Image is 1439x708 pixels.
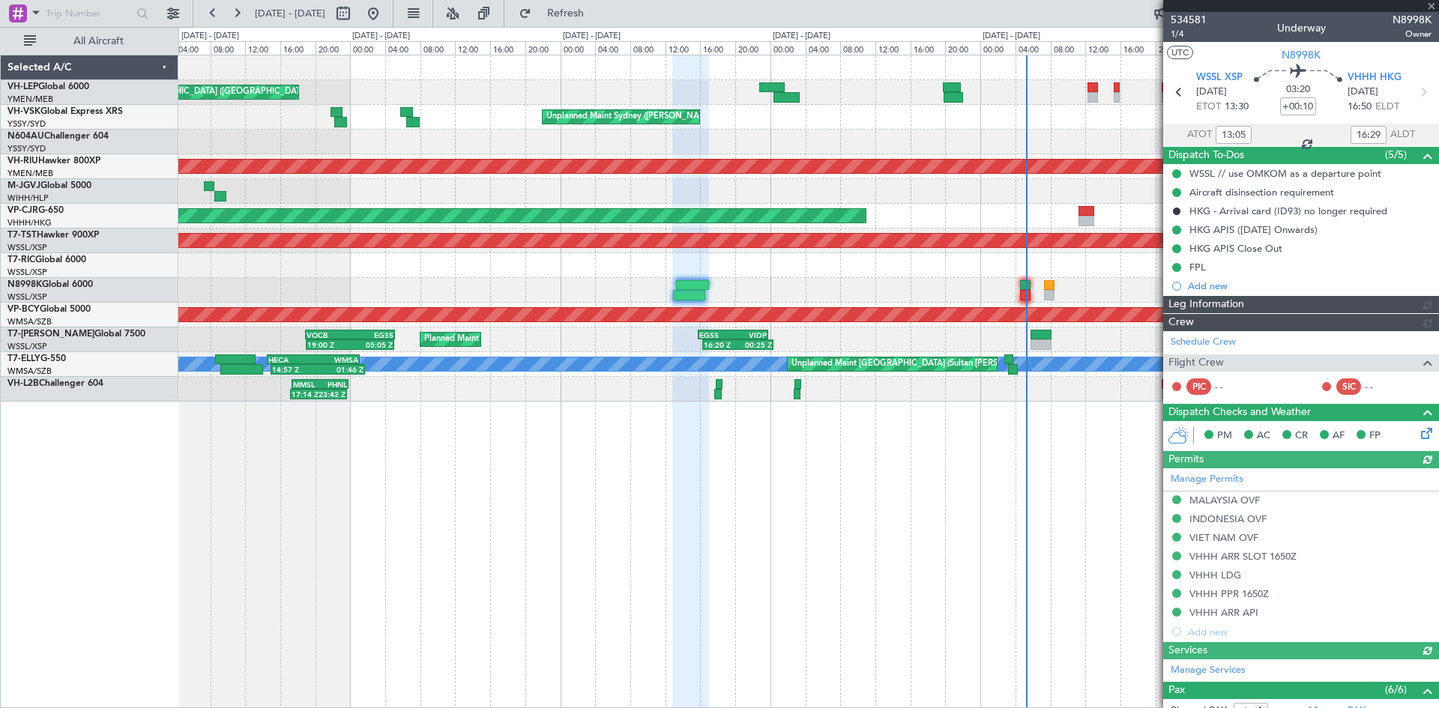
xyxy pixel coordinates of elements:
[1348,70,1402,85] span: VHHH HKG
[74,81,360,103] div: Planned Maint [GEOGRAPHIC_DATA] ([GEOGRAPHIC_DATA] International)
[385,41,420,55] div: 04:00
[293,380,320,389] div: MMSL
[840,41,875,55] div: 08:00
[7,168,53,179] a: YMEN/MEB
[181,30,239,43] div: [DATE] - [DATE]
[175,41,211,55] div: 04:00
[7,206,38,215] span: VP-CJR
[1085,41,1120,55] div: 12:00
[1189,261,1206,273] div: FPL
[704,340,737,349] div: 16:20 Z
[773,30,830,43] div: [DATE] - [DATE]
[1225,100,1249,115] span: 13:30
[945,41,980,55] div: 20:00
[1286,82,1310,97] span: 03:20
[733,330,767,339] div: VIDP
[1375,100,1399,115] span: ELDT
[7,366,52,377] a: WMSA/SZB
[7,217,52,229] a: VHHH/HKG
[319,390,346,399] div: 23:42 Z
[875,41,911,55] div: 12:00
[7,107,123,116] a: VH-VSKGlobal Express XRS
[1390,127,1415,142] span: ALDT
[1277,20,1326,36] div: Underway
[595,41,630,55] div: 04:00
[1167,46,1193,59] button: UTC
[7,379,39,388] span: VH-L2B
[1217,429,1232,444] span: PM
[7,157,100,166] a: VH-RIUHawker 800XP
[1171,12,1207,28] span: 534581
[770,41,806,55] div: 00:00
[7,107,40,116] span: VH-VSK
[1189,242,1282,255] div: HKG APIS Close Out
[7,181,40,190] span: M-JGVJ
[7,82,38,91] span: VH-LEP
[1189,205,1387,217] div: HKG - Arrival card (ID93) no longer required
[1282,47,1321,63] span: N8998K
[546,106,731,128] div: Unplanned Maint Sydney ([PERSON_NAME] Intl)
[1120,41,1156,55] div: 16:00
[272,365,318,374] div: 14:57 Z
[7,305,91,314] a: VP-BCYGlobal 5000
[313,355,358,364] div: WMSA
[806,41,841,55] div: 04:00
[525,41,561,55] div: 20:00
[1348,100,1372,115] span: 16:50
[1051,41,1086,55] div: 08:00
[7,341,47,352] a: WSSL/XSP
[245,41,280,55] div: 12:00
[1295,429,1308,444] span: CR
[211,41,246,55] div: 08:00
[268,355,313,364] div: HECA
[1016,41,1051,55] div: 04:00
[7,132,109,141] a: N604AUChallenger 604
[1168,147,1244,164] span: Dispatch To-Dos
[7,118,46,130] a: YSSY/SYD
[7,330,94,339] span: T7-[PERSON_NAME]
[1168,404,1311,421] span: Dispatch Checks and Weather
[1189,186,1334,199] div: Aircraft disinsection requirement
[512,1,602,25] button: Refresh
[7,157,38,166] span: VH-RIU
[7,255,35,264] span: T7-RIC
[7,231,99,240] a: T7-TSTHawker 900XP
[7,242,47,253] a: WSSL/XSP
[350,330,393,339] div: EGSS
[424,328,660,351] div: Planned Maint [GEOGRAPHIC_DATA] ([GEOGRAPHIC_DATA])
[1171,28,1207,40] span: 1/4
[255,7,325,20] span: [DATE] - [DATE]
[16,29,163,53] button: All Aircraft
[7,193,49,204] a: WIHH/HLP
[46,2,132,25] input: Trip Number
[316,41,351,55] div: 20:00
[39,36,158,46] span: All Aircraft
[490,41,525,55] div: 16:00
[7,267,47,278] a: WSSL/XSP
[7,181,91,190] a: M-JGVJGlobal 5000
[307,330,350,339] div: VOCB
[7,316,52,327] a: WMSA/SZB
[280,41,316,55] div: 16:00
[700,41,735,55] div: 16:00
[1188,279,1432,292] div: Add new
[7,143,46,154] a: YSSY/SYD
[7,305,40,314] span: VP-BCY
[7,330,145,339] a: T7-[PERSON_NAME]Global 7500
[791,353,1151,375] div: Unplanned Maint [GEOGRAPHIC_DATA] (Sultan [PERSON_NAME] [PERSON_NAME] - Subang)
[7,379,103,388] a: VH-L2BChallenger 604
[1369,429,1381,444] span: FP
[350,41,385,55] div: 00:00
[699,330,733,339] div: EGSS
[7,231,37,240] span: T7-TST
[292,390,319,399] div: 17:14 Z
[7,280,42,289] span: N8998K
[1187,127,1212,142] span: ATOT
[455,41,490,55] div: 12:00
[738,340,772,349] div: 00:25 Z
[7,132,44,141] span: N604AU
[420,41,456,55] div: 08:00
[666,41,701,55] div: 12:00
[1196,85,1227,100] span: [DATE]
[7,255,86,264] a: T7-RICGlobal 6000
